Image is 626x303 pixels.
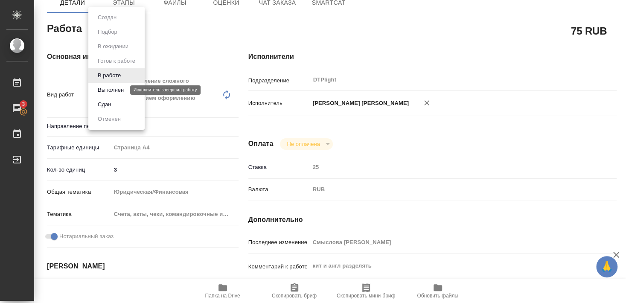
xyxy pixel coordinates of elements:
[95,13,119,22] button: Создан
[95,85,126,95] button: Выполнен
[95,56,138,66] button: Готов к работе
[95,71,123,80] button: В работе
[95,114,123,124] button: Отменен
[95,42,131,51] button: В ожидании
[95,27,120,37] button: Подбор
[95,100,114,109] button: Сдан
